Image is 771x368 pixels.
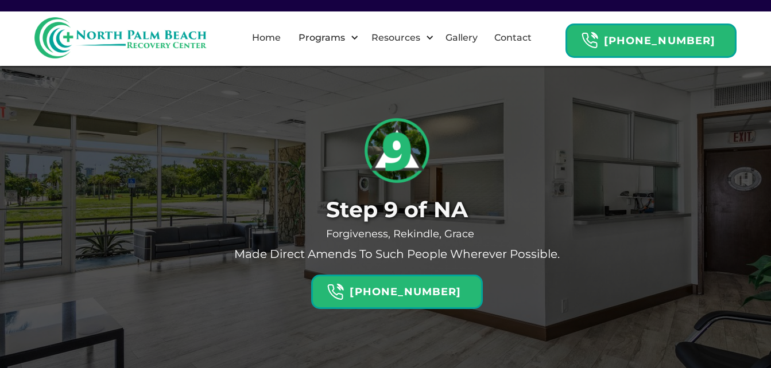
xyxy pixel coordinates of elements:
a: Gallery [439,19,485,56]
img: Header Calendar Icons [327,283,344,301]
a: Header Calendar Icons[PHONE_NUMBER] [311,269,482,309]
div: Programs [296,31,348,45]
div: Forgiveness, Rekindle, Grace [159,228,636,240]
div: Resources [369,31,423,45]
div: Resources [362,19,437,56]
strong: [PHONE_NUMBER] [350,285,461,298]
a: Home [245,19,288,56]
div: Programs [289,19,362,56]
img: Header Calendar Icons [581,32,598,49]
strong: [PHONE_NUMBER] [604,34,715,47]
a: Contact [487,19,538,56]
a: Header Calendar Icons[PHONE_NUMBER] [565,18,737,58]
h1: Step 9 of NA [159,197,636,222]
p: Made direct amends to such people wherever possible. [159,245,636,263]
